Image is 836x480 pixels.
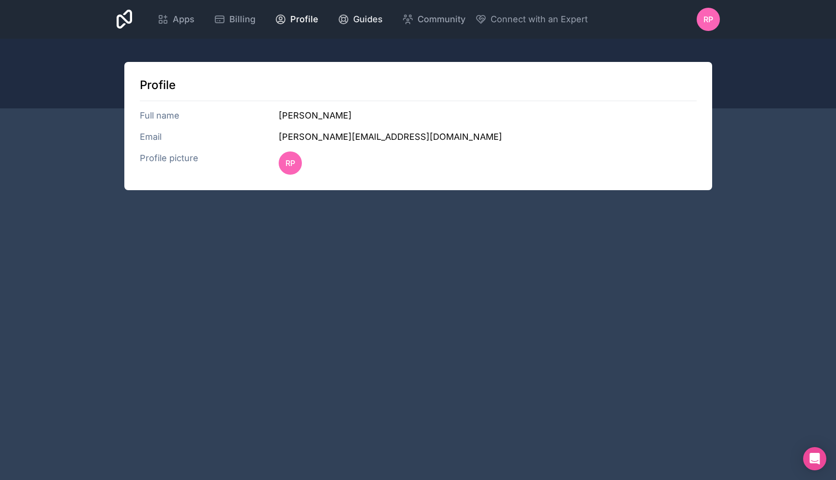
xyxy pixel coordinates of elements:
[418,13,465,26] span: Community
[267,9,326,30] a: Profile
[279,109,696,122] h3: [PERSON_NAME]
[703,14,713,25] span: RP
[149,9,202,30] a: Apps
[279,130,696,144] h3: [PERSON_NAME][EMAIL_ADDRESS][DOMAIN_NAME]
[330,9,390,30] a: Guides
[140,109,279,122] h3: Full name
[140,77,697,93] h1: Profile
[803,447,826,470] div: Open Intercom Messenger
[475,13,588,26] button: Connect with an Expert
[140,130,279,144] h3: Email
[491,13,588,26] span: Connect with an Expert
[173,13,194,26] span: Apps
[229,13,255,26] span: Billing
[394,9,473,30] a: Community
[140,151,279,175] h3: Profile picture
[290,13,318,26] span: Profile
[285,157,295,169] span: RP
[206,9,263,30] a: Billing
[353,13,383,26] span: Guides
